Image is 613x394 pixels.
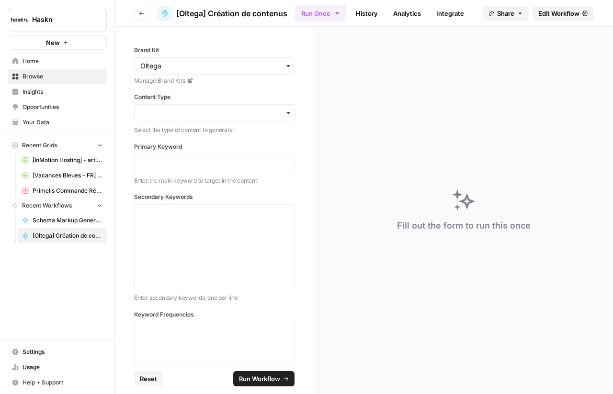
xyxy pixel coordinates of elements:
[23,363,102,372] span: Usage
[538,9,579,18] span: Edit Workflow
[23,378,102,387] span: Help + Support
[134,77,295,85] a: Manage Brand Kits
[176,8,287,19] span: [Oltega] Création de contenus
[33,186,102,195] span: Primelis Commande Rédaction Netlinking (2).csv
[8,84,107,99] a: Insights
[46,38,60,47] span: New
[22,141,57,150] span: Recent Grids
[18,168,107,183] a: [Vacances Bleues - FR] Pages refonte sites hôtels - Le Grand Large Grid
[23,72,102,81] span: Browse
[134,371,163,386] button: Reset
[33,171,102,180] span: [Vacances Bleues - FR] Pages refonte sites hôtels - Le Grand Large Grid
[157,6,287,21] a: [Oltega] Création de contenus
[22,201,72,210] span: Recent Workflows
[8,138,107,153] button: Recent Grids
[8,54,107,69] a: Home
[533,6,594,21] a: Edit Workflow
[397,219,531,232] div: Fill out the form to run this once
[8,35,107,50] button: New
[140,61,288,71] input: Oltega
[18,183,107,198] a: Primelis Commande Rédaction Netlinking (2).csv
[33,216,102,225] span: Schema Markup Generator
[483,6,529,21] button: Share
[134,310,295,319] label: Keyword Frequencies
[33,156,102,164] span: [InMotion Hosting] - article de blog 2000 mots
[8,69,107,84] a: Browse
[134,193,295,201] label: Secondary Keywords
[8,375,107,390] button: Help + Support
[32,15,90,24] span: Haskn
[18,228,107,243] a: [Oltega] Création de contenus
[239,374,280,383] span: Run Workflow
[23,118,102,127] span: Your Data
[295,5,346,22] button: Run Once
[8,344,107,360] a: Settings
[134,46,295,55] label: Brand Kit
[23,88,102,96] span: Insights
[23,103,102,111] span: Opportunities
[134,142,295,151] label: Primary Keyword
[23,57,102,66] span: Home
[18,213,107,228] a: Schema Markup Generator
[431,6,470,21] a: Integrate
[497,9,514,18] span: Share
[140,374,157,383] span: Reset
[8,99,107,115] a: Opportunities
[134,125,295,135] p: Select the type of content to generate
[134,293,295,303] p: Enter secondary keywords, one per line
[8,198,107,213] button: Recent Workflows
[134,176,295,186] p: Enter the main keyword to target in the content
[350,6,384,21] a: History
[134,93,295,101] label: Content Type
[8,360,107,375] a: Usage
[8,115,107,130] a: Your Data
[387,6,427,21] a: Analytics
[18,153,107,168] a: [InMotion Hosting] - article de blog 2000 mots
[23,348,102,356] span: Settings
[11,11,28,28] img: Haskn Logo
[33,231,102,240] span: [Oltega] Création de contenus
[233,371,295,386] button: Run Workflow
[8,8,107,32] button: Workspace: Haskn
